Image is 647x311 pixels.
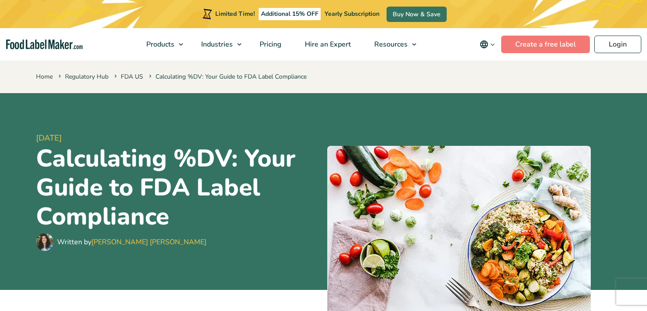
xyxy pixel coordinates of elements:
span: [DATE] [36,132,320,144]
a: Login [594,36,641,53]
span: Pricing [257,40,282,49]
a: Products [135,28,188,61]
a: Regulatory Hub [65,72,108,81]
a: Industries [190,28,246,61]
span: Hire an Expert [302,40,352,49]
a: Home [36,72,53,81]
a: Resources [363,28,421,61]
img: Maria Abi Hanna - Food Label Maker [36,233,54,251]
a: Hire an Expert [293,28,361,61]
a: Buy Now & Save [387,7,447,22]
a: FDA US [121,72,143,81]
a: Create a free label [501,36,590,53]
a: [PERSON_NAME] [PERSON_NAME] [91,237,206,247]
span: Calculating %DV: Your Guide to FDA Label Compliance [147,72,307,81]
h1: Calculating %DV: Your Guide to FDA Label Compliance [36,144,320,231]
span: Resources [372,40,408,49]
span: Industries [199,40,234,49]
a: Pricing [248,28,291,61]
div: Written by [57,237,206,247]
span: Limited Time! [215,10,255,18]
span: Products [144,40,175,49]
span: Yearly Subscription [325,10,380,18]
span: Additional 15% OFF [259,8,321,20]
